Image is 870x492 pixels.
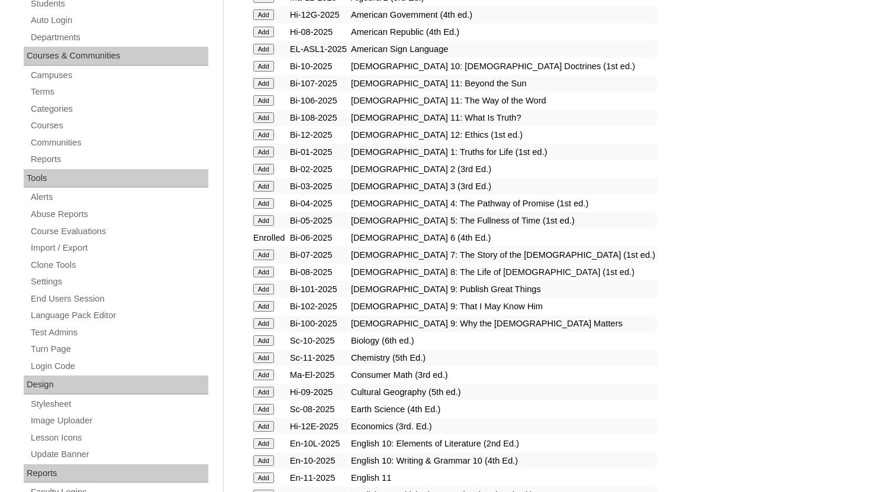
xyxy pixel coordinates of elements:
[30,397,208,412] a: Stylesheet
[253,267,274,277] input: Add
[24,376,208,394] div: Design
[349,452,657,469] td: English 10: Writing & Grammar 10 (4th Ed.)
[288,127,349,143] td: Bi-12-2025
[288,281,349,297] td: Bi-101-2025
[288,41,349,57] td: EL-ASL1-2025
[288,178,349,195] td: Bi-03-2025
[30,13,208,28] a: Auto Login
[349,384,657,400] td: Cultural Geography (5th ed.)
[30,224,208,239] a: Course Evaluations
[349,315,657,332] td: [DEMOGRAPHIC_DATA] 9: Why the [DEMOGRAPHIC_DATA] Matters
[24,464,208,483] div: Reports
[288,418,349,435] td: Hi-12E-2025
[30,274,208,289] a: Settings
[349,58,657,75] td: [DEMOGRAPHIC_DATA] 10: [DEMOGRAPHIC_DATA] Doctrines (1st ed.)
[30,292,208,306] a: End Users Session
[288,195,349,212] td: Bi-04-2025
[30,258,208,273] a: Clone Tools
[253,421,274,432] input: Add
[24,47,208,66] div: Courses & Communities
[288,298,349,315] td: Bi-102-2025
[253,112,274,123] input: Add
[253,130,274,140] input: Add
[349,435,657,452] td: English 10: Elements of Literature (2nd Ed.)
[349,109,657,126] td: [DEMOGRAPHIC_DATA] 11: What Is Truth?
[349,470,657,486] td: English 11
[288,452,349,469] td: En-10-2025
[288,435,349,452] td: En-10L-2025
[288,144,349,160] td: Bi-01-2025
[288,7,349,23] td: Hi-12G-2025
[253,438,274,449] input: Add
[252,229,288,246] td: Enrolled
[288,384,349,400] td: Hi-09-2025
[349,195,657,212] td: [DEMOGRAPHIC_DATA] 4: The Pathway of Promise (1st ed.)
[30,359,208,374] a: Login Code
[349,247,657,263] td: [DEMOGRAPHIC_DATA] 7: The Story of the [DEMOGRAPHIC_DATA] (1st ed.)
[253,215,274,226] input: Add
[30,447,208,462] a: Update Banner
[253,44,274,54] input: Add
[253,164,274,174] input: Add
[288,212,349,229] td: Bi-05-2025
[349,229,657,246] td: [DEMOGRAPHIC_DATA] 6 (4th Ed.)
[349,24,657,40] td: American Republic (4th Ed.)
[30,135,208,150] a: Communities
[349,298,657,315] td: [DEMOGRAPHIC_DATA] 9: That I May Know Him
[349,264,657,280] td: [DEMOGRAPHIC_DATA] 8: The Life of [DEMOGRAPHIC_DATA] (1st ed.)
[30,342,208,357] a: Turn Page
[253,78,274,89] input: Add
[30,152,208,167] a: Reports
[288,58,349,75] td: Bi-10-2025
[253,301,274,312] input: Add
[253,335,274,346] input: Add
[349,367,657,383] td: Consumer Math (3rd ed.)
[349,7,657,23] td: American Government (4th ed.)
[253,250,274,260] input: Add
[253,472,274,483] input: Add
[30,308,208,323] a: Language Pack Editor
[349,178,657,195] td: [DEMOGRAPHIC_DATA] 3 (3rd Ed.)
[253,27,274,37] input: Add
[30,430,208,445] a: Lesson Icons
[253,147,274,157] input: Add
[253,181,274,192] input: Add
[30,190,208,205] a: Alerts
[349,401,657,417] td: Earth Science (4th Ed.)
[349,418,657,435] td: Economics (3rd. Ed.)
[253,455,274,466] input: Add
[349,92,657,109] td: [DEMOGRAPHIC_DATA] 11: The Way of the Word
[30,241,208,255] a: Import / Export
[253,95,274,106] input: Add
[288,349,349,366] td: Sc-11-2025
[288,229,349,246] td: Bi-06-2025
[349,161,657,177] td: [DEMOGRAPHIC_DATA] 2 (3rd Ed.)
[253,198,274,209] input: Add
[349,332,657,349] td: Biology (6th ed.)
[253,61,274,72] input: Add
[349,144,657,160] td: [DEMOGRAPHIC_DATA] 1: Truths for Life (1st ed.)
[349,127,657,143] td: [DEMOGRAPHIC_DATA] 12: Ethics (1st ed.)
[288,264,349,280] td: Bi-08-2025
[30,85,208,99] a: Terms
[288,92,349,109] td: Bi-106-2025
[349,349,657,366] td: Chemistry (5th Ed.)
[30,325,208,340] a: Test Admins
[30,102,208,116] a: Categories
[30,68,208,83] a: Campuses
[288,247,349,263] td: Bi-07-2025
[253,370,274,380] input: Add
[253,318,274,329] input: Add
[288,161,349,177] td: Bi-02-2025
[253,387,274,397] input: Add
[349,75,657,92] td: [DEMOGRAPHIC_DATA] 11: Beyond the Sun
[253,9,274,20] input: Add
[253,284,274,294] input: Add
[349,41,657,57] td: American Sign Language
[349,212,657,229] td: [DEMOGRAPHIC_DATA] 5: The Fullness of Time (1st ed.)
[288,24,349,40] td: Hi-08-2025
[30,30,208,45] a: Departments
[30,413,208,428] a: Image Uploader
[253,404,274,415] input: Add
[288,470,349,486] td: En-11-2025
